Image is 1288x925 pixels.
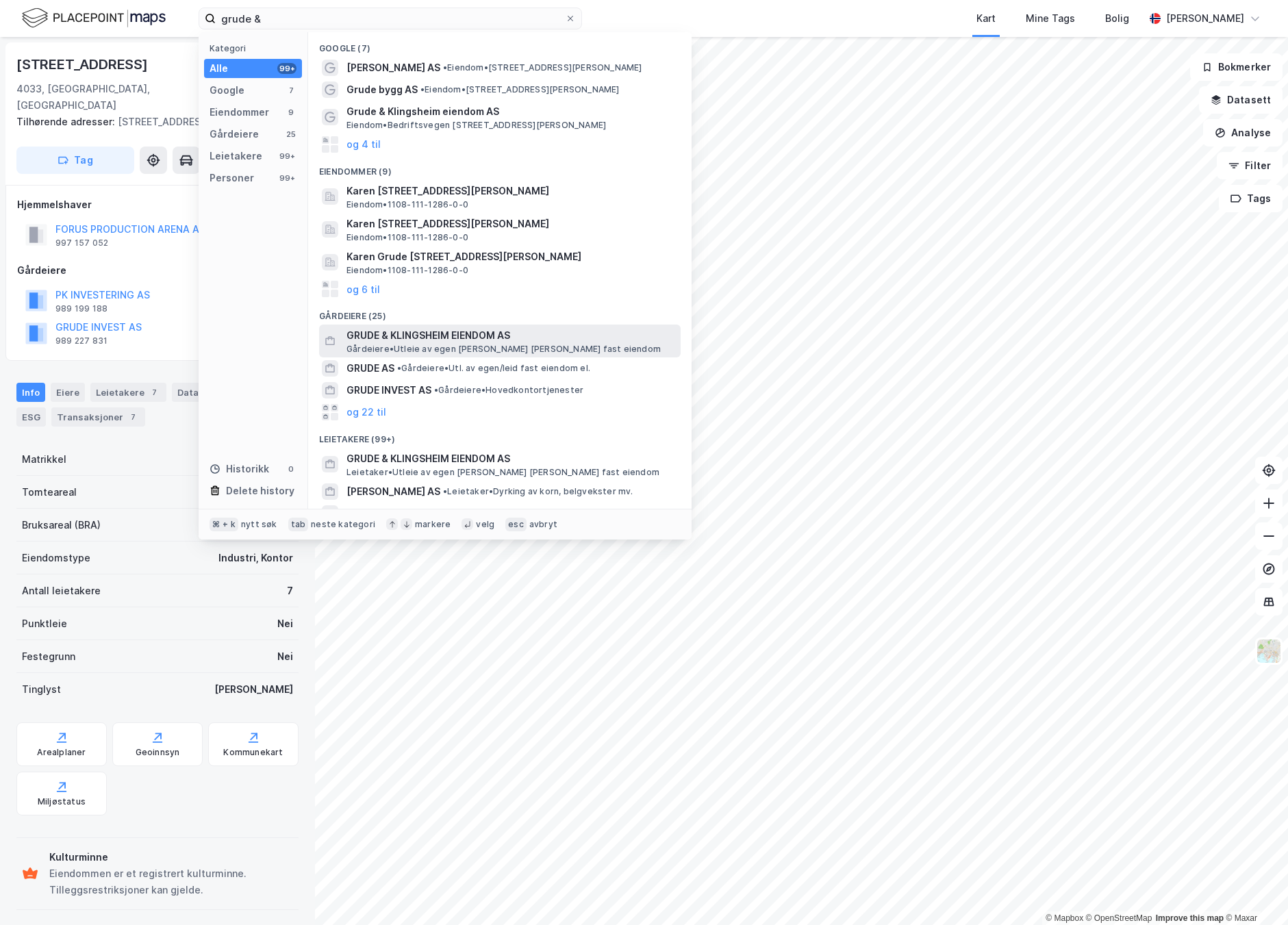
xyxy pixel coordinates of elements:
[277,63,296,74] div: 99+
[346,327,675,344] span: GRUDE & KLINGSHEIM EIENDOM AS
[277,173,296,183] div: 99+
[434,385,438,395] span: •
[90,383,166,402] div: Leietakere
[49,849,293,865] div: Kulturminne
[210,43,302,53] div: Kategori
[443,62,447,73] span: •
[49,865,293,898] div: Eiendommen er et registrert kulturminne. Tilleggsrestriksjoner kan gjelde.
[346,232,468,243] span: Eiendom • 1108-111-1286-0-0
[346,120,606,131] span: Eiendom • Bedriftsvegen [STREET_ADDRESS][PERSON_NAME]
[346,216,675,232] span: Karen [STREET_ADDRESS][PERSON_NAME]
[16,81,240,114] div: 4033, [GEOGRAPHIC_DATA], [GEOGRAPHIC_DATA]
[55,303,108,314] div: 989 199 188
[1190,53,1283,81] button: Bokmerker
[1256,638,1282,664] img: Z
[420,84,620,95] span: Eiendom • [STREET_ADDRESS][PERSON_NAME]
[22,451,66,468] div: Matrikkel
[210,82,244,99] div: Google
[223,747,283,758] div: Kommunekart
[22,616,67,632] div: Punktleie
[346,404,386,420] button: og 22 til
[277,648,293,665] div: Nei
[210,170,254,186] div: Personer
[172,383,240,402] div: Datasett
[346,344,661,355] span: Gårdeiere • Utleie av egen [PERSON_NAME] [PERSON_NAME] fast eiendom
[346,136,381,153] button: og 4 til
[420,84,425,94] span: •
[443,486,633,497] span: Leietaker • Dyrking av korn, belgvekster mv.
[17,262,298,279] div: Gårdeiere
[346,505,424,522] span: GRUDE BYGG AS
[346,467,659,478] span: Leietaker • Utleie av egen [PERSON_NAME] [PERSON_NAME] fast eiendom
[346,81,418,98] span: Grude bygg AS
[16,383,45,402] div: Info
[22,681,61,698] div: Tinglyst
[22,6,166,30] img: logo.f888ab2527a4732fd821a326f86c7f29.svg
[210,104,269,121] div: Eiendommer
[1217,152,1283,179] button: Filter
[1219,185,1283,212] button: Tags
[529,519,557,530] div: avbryt
[346,382,431,398] span: GRUDE INVEST AS
[1166,10,1244,27] div: [PERSON_NAME]
[288,518,309,531] div: tab
[37,747,86,758] div: Arealplaner
[241,519,277,530] div: nytt søk
[346,281,380,297] button: og 6 til
[443,486,447,496] span: •
[226,483,294,499] div: Delete history
[210,148,262,164] div: Leietakere
[397,363,401,373] span: •
[311,519,375,530] div: neste kategori
[346,183,675,199] span: Karen [STREET_ADDRESS][PERSON_NAME]
[308,32,692,57] div: Google (7)
[346,249,675,265] span: Karen Grude [STREET_ADDRESS][PERSON_NAME]
[505,518,527,531] div: esc
[16,407,46,427] div: ESG
[1203,119,1283,147] button: Analyse
[346,103,675,120] span: Grude & Klingsheim eiendom AS
[16,114,288,130] div: [STREET_ADDRESS]
[22,648,75,665] div: Festegrunn
[210,126,259,142] div: Gårdeiere
[308,423,692,448] div: Leietakere (99+)
[22,517,101,533] div: Bruksareal (BRA)
[346,60,440,76] span: [PERSON_NAME] AS
[1199,86,1283,114] button: Datasett
[16,116,118,127] span: Tilhørende adresser:
[346,199,468,210] span: Eiendom • 1108-111-1286-0-0
[286,464,296,474] div: 0
[22,550,90,566] div: Eiendomstype
[17,197,298,213] div: Hjemmelshaver
[1220,859,1288,925] div: Kontrollprogram for chat
[277,616,293,632] div: Nei
[346,483,440,500] span: [PERSON_NAME] AS
[136,747,180,758] div: Geoinnsyn
[415,519,451,530] div: markere
[214,681,293,698] div: [PERSON_NAME]
[476,519,494,530] div: velg
[210,60,228,77] div: Alle
[1086,913,1152,923] a: OpenStreetMap
[286,129,296,140] div: 25
[216,8,565,29] input: Søk på adresse, matrikkel, gårdeiere, leietakere eller personer
[346,265,468,276] span: Eiendom • 1108-111-1286-0-0
[147,385,161,399] div: 7
[22,484,77,500] div: Tomteareal
[287,583,293,599] div: 7
[210,461,269,477] div: Historikk
[286,85,296,96] div: 7
[976,10,996,27] div: Kart
[126,410,140,424] div: 7
[1156,913,1224,923] a: Improve this map
[443,62,642,73] span: Eiendom • [STREET_ADDRESS][PERSON_NAME]
[51,383,85,402] div: Eiere
[1046,913,1083,923] a: Mapbox
[346,451,675,467] span: GRUDE & KLINGSHEIM EIENDOM AS
[346,360,394,377] span: GRUDE AS
[1026,10,1075,27] div: Mine Tags
[218,550,293,566] div: Industri, Kontor
[1220,859,1288,925] iframe: Chat Widget
[16,147,134,174] button: Tag
[51,407,145,427] div: Transaksjoner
